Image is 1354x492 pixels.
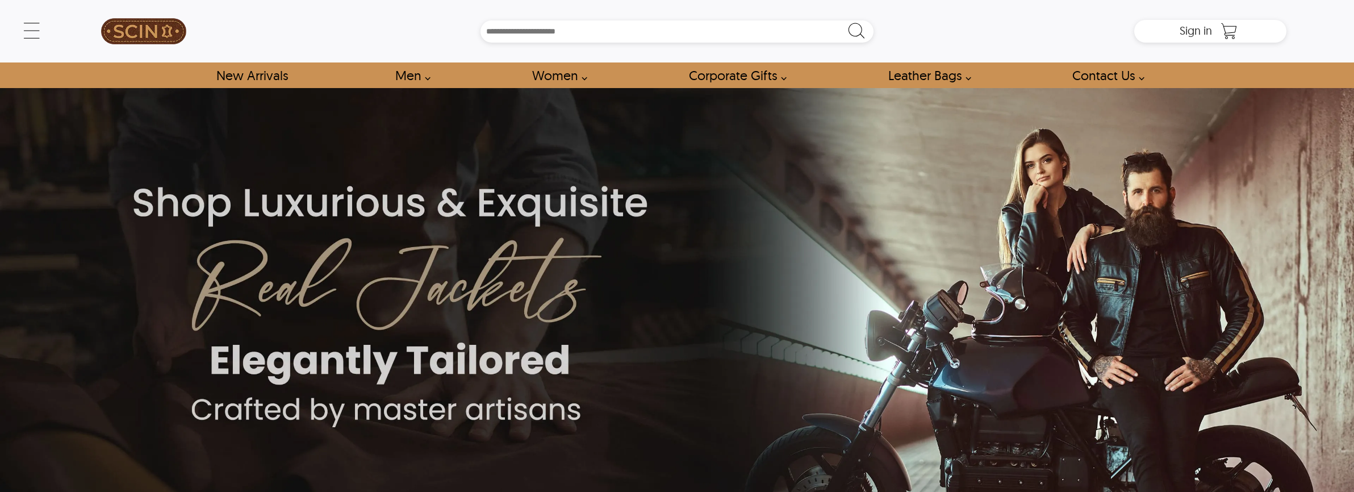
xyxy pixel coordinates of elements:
[875,62,977,88] a: Shop Leather Bags
[1059,62,1151,88] a: contact-us
[101,6,186,57] img: SCIN
[1180,27,1212,36] a: Sign in
[1180,23,1212,37] span: Sign in
[203,62,300,88] a: Shop New Arrivals
[519,62,594,88] a: Shop Women Leather Jackets
[68,6,220,57] a: SCIN
[1218,23,1240,40] a: Shopping Cart
[676,62,793,88] a: Shop Leather Corporate Gifts
[382,62,437,88] a: shop men's leather jackets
